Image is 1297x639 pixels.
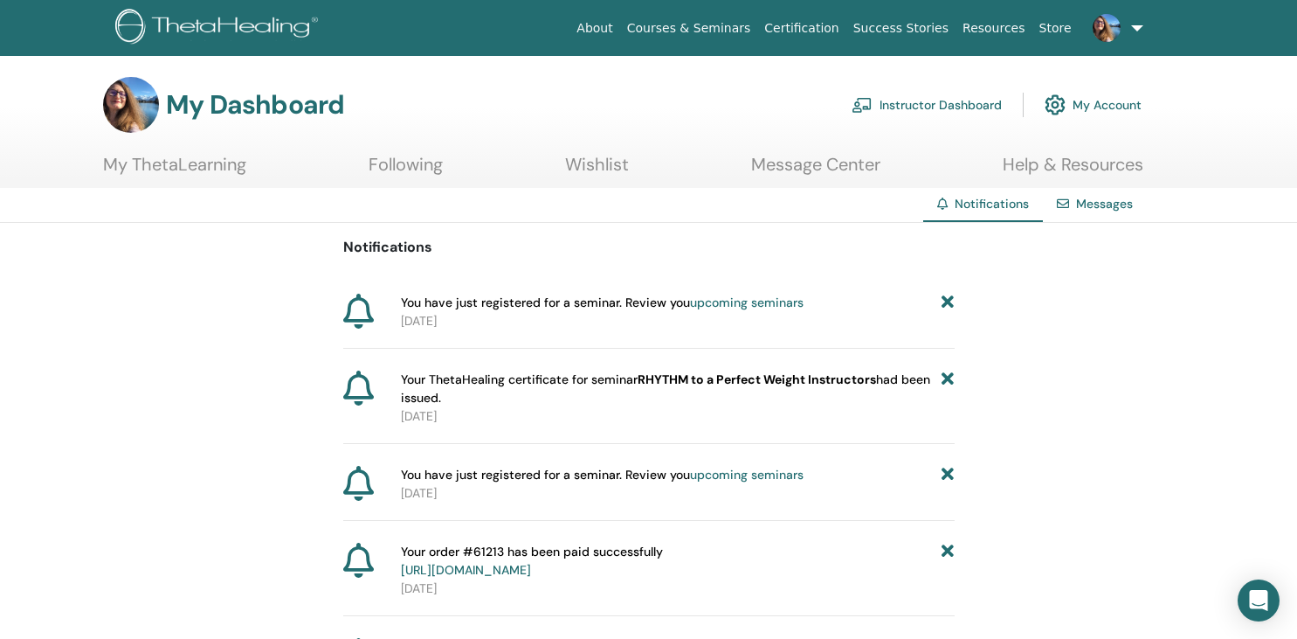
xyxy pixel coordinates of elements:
[1238,580,1280,622] div: Open Intercom Messenger
[115,9,324,48] img: logo.png
[620,12,758,45] a: Courses & Seminars
[1045,86,1142,124] a: My Account
[401,407,955,426] p: [DATE]
[343,237,955,258] p: Notifications
[401,484,955,503] p: [DATE]
[638,372,876,387] b: RHYTHM to a Perfect Weight Instructors
[401,562,531,578] a: [URL][DOMAIN_NAME]
[955,196,1029,212] span: Notifications
[401,543,663,580] span: Your order #61213 has been paid successfully
[1045,90,1066,120] img: cog.svg
[956,12,1032,45] a: Resources
[401,371,942,407] span: Your ThetaHealing certificate for seminar had been issued.
[690,295,804,310] a: upcoming seminars
[1003,154,1143,188] a: Help & Resources
[401,580,955,598] p: [DATE]
[690,467,804,483] a: upcoming seminars
[569,12,619,45] a: About
[852,86,1002,124] a: Instructor Dashboard
[103,77,159,133] img: default.jpg
[852,97,873,113] img: chalkboard-teacher.svg
[369,154,443,188] a: Following
[401,312,955,330] p: [DATE]
[757,12,845,45] a: Certification
[751,154,880,188] a: Message Center
[1076,196,1133,212] a: Messages
[401,466,804,484] span: You have just registered for a seminar. Review you
[166,89,344,121] h3: My Dashboard
[1032,12,1079,45] a: Store
[846,12,956,45] a: Success Stories
[401,294,804,312] span: You have just registered for a seminar. Review you
[565,154,629,188] a: Wishlist
[103,154,246,188] a: My ThetaLearning
[1093,14,1121,42] img: default.jpg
